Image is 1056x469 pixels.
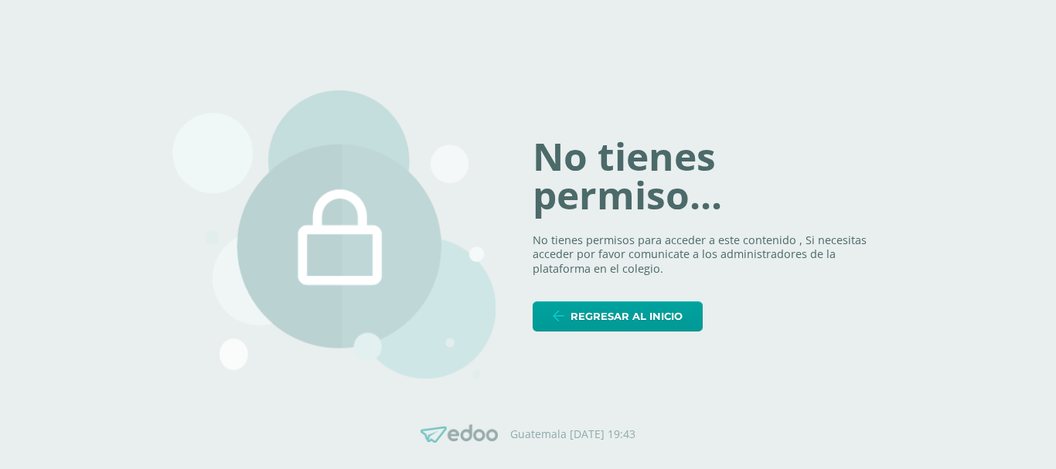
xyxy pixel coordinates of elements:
a: Regresar al inicio [533,301,703,331]
p: No tienes permisos para acceder a este contenido , Si necesitas acceder por favor comunicate a lo... [533,233,884,277]
span: Regresar al inicio [571,302,683,331]
img: 403.png [172,90,496,379]
img: Edoo [421,424,498,444]
p: Guatemala [DATE] 19:43 [510,427,635,441]
h1: No tienes permiso... [533,138,884,214]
